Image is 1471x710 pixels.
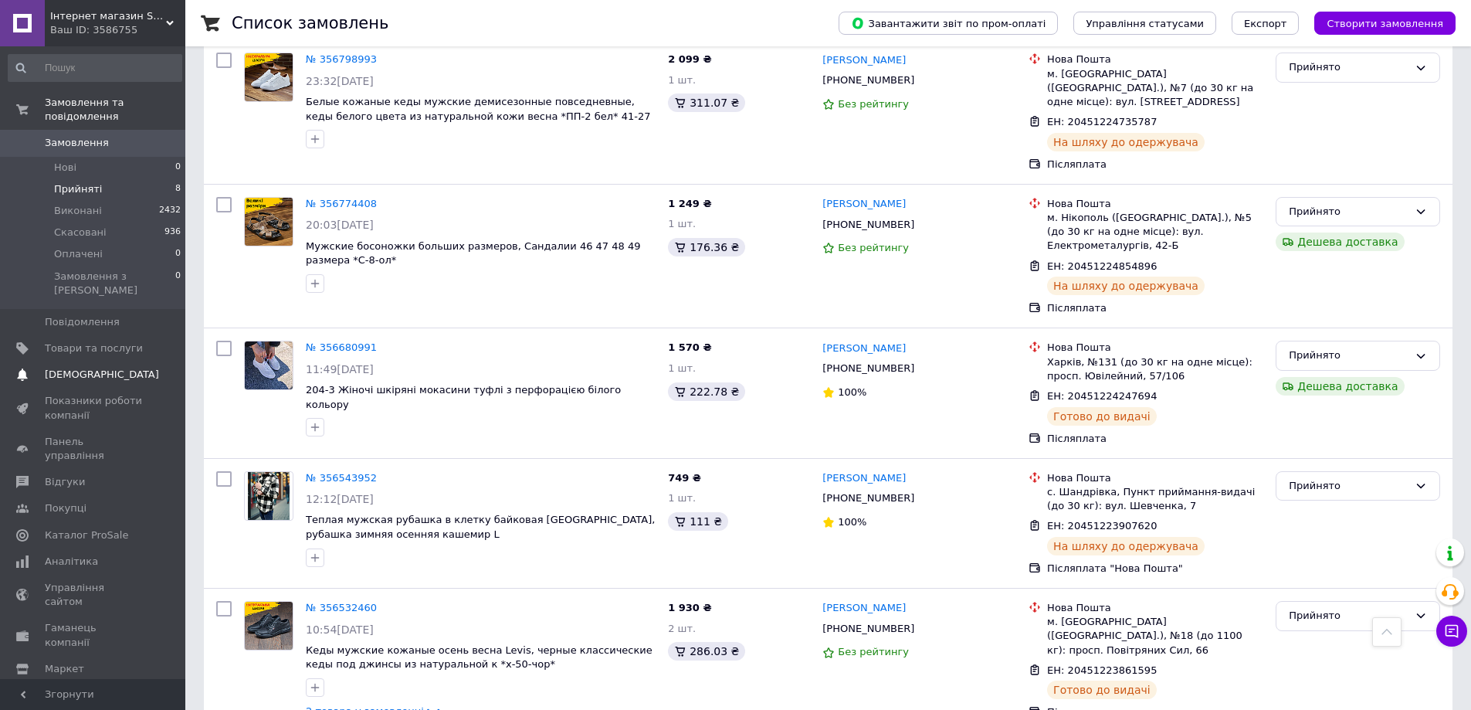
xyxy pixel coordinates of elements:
[1047,562,1263,576] div: Післяплата "Нова Пошта"
[175,182,181,196] span: 8
[45,501,86,515] span: Покупці
[851,16,1046,30] span: Завантажити звіт по пром-оплаті
[1232,12,1300,35] button: Експорт
[839,12,1058,35] button: Завантажити звіт по пром-оплаті
[232,14,388,32] h1: Список замовлень
[45,662,84,676] span: Маркет
[45,581,143,609] span: Управління сайтом
[1047,341,1263,355] div: Нова Пошта
[244,601,293,651] a: Фото товару
[306,623,374,636] span: 10:54[DATE]
[54,247,103,261] span: Оплачені
[1047,133,1205,151] div: На шляху до одержувача
[1047,197,1263,211] div: Нова Пошта
[1299,17,1456,29] a: Створити замовлення
[1047,520,1157,532] span: ЕН: 20451223907620
[1436,616,1467,647] button: Чат з покупцем
[1047,471,1263,485] div: Нова Пошта
[306,363,374,375] span: 11:49[DATE]
[306,96,650,136] a: Белые кожаные кеды мужские демисезонные повседневные, кеды белого цвета из натуральной кожи весна...
[306,53,377,65] a: № 356798993
[668,492,696,504] span: 1 шт.
[838,386,866,398] span: 100%
[45,368,159,382] span: [DEMOGRAPHIC_DATA]
[50,9,166,23] span: Інтернет магазин Sport Year
[838,242,909,253] span: Без рейтингу
[45,555,98,569] span: Аналітика
[306,602,377,613] a: № 356532460
[1276,233,1404,251] div: Дешева доставка
[1327,18,1443,29] span: Створити замовлення
[50,23,185,37] div: Ваш ID: 3586755
[1289,59,1408,76] div: Прийнято
[822,492,914,504] span: [PHONE_NUMBER]
[245,53,293,101] img: Фото товару
[248,472,290,520] img: Фото товару
[668,602,711,613] span: 1 930 ₴
[668,472,701,484] span: 749 ₴
[244,341,293,390] a: Фото товару
[306,644,652,671] span: Кеды мужские кожаные осень весна Levis, черные классические кеды под джинсы из натуральной к *х-5...
[45,621,143,649] span: Гаманець компанії
[1047,537,1205,555] div: На шляху до одержувача
[1047,260,1157,272] span: ЕН: 20451224854896
[1047,277,1205,295] div: На шляху до одержувача
[306,493,374,505] span: 12:12[DATE]
[8,54,182,82] input: Пошук
[45,315,120,329] span: Повідомлення
[45,341,143,355] span: Товари та послуги
[668,238,745,256] div: 176.36 ₴
[668,93,745,112] div: 311.07 ₴
[164,226,181,239] span: 936
[245,198,293,246] img: Фото товару
[668,642,745,661] div: 286.03 ₴
[822,219,914,230] span: [PHONE_NUMBER]
[244,197,293,246] a: Фото товару
[838,516,866,528] span: 100%
[1047,390,1157,402] span: ЕН: 20451224247694
[244,471,293,521] a: Фото товару
[1047,681,1157,699] div: Готово до видачі
[1047,116,1157,127] span: ЕН: 20451224735787
[1047,601,1263,615] div: Нова Пошта
[668,218,696,229] span: 1 шт.
[822,53,906,68] a: [PERSON_NAME]
[54,226,107,239] span: Скасовані
[668,623,696,634] span: 2 шт.
[1047,67,1263,110] div: м. [GEOGRAPHIC_DATA] ([GEOGRAPHIC_DATA].), №7 (до 30 кг на одне місце): вул. [STREET_ADDRESS]
[306,240,640,267] a: Мужские босоножки больших размеров, Сандалии 46 47 48 49 размера *С-8-ол*
[306,75,374,87] span: 23:32[DATE]
[822,601,906,616] a: [PERSON_NAME]
[1073,12,1216,35] button: Управління статусами
[306,384,621,410] span: 204-3 Жіночі шкіряні мокасини туфлі з перфорацією білого кольору
[668,53,711,65] span: 2 099 ₴
[1047,432,1263,446] div: Післяплата
[45,136,109,150] span: Замовлення
[1047,485,1263,513] div: с. Шандрівка, Пункт приймання-видачі (до 30 кг): вул. Шевченка, 7
[1276,377,1404,396] div: Дешева доставка
[822,471,906,486] a: [PERSON_NAME]
[306,219,374,231] span: 20:03[DATE]
[54,270,175,297] span: Замовлення з [PERSON_NAME]
[54,182,102,196] span: Прийняті
[245,341,293,389] img: Фото товару
[1289,478,1408,494] div: Прийнято
[45,435,143,463] span: Панель управління
[668,341,711,353] span: 1 570 ₴
[54,161,76,175] span: Нові
[1047,664,1157,676] span: ЕН: 20451223861595
[668,74,696,86] span: 1 шт.
[306,198,377,209] a: № 356774408
[1289,204,1408,220] div: Прийнято
[306,514,655,540] a: Теплая мужская рубашка в клетку байковая [GEOGRAPHIC_DATA], рубашка зимняя осенняя кашемир L
[822,362,914,374] span: [PHONE_NUMBER]
[45,96,185,124] span: Замовлення та повідомлення
[1047,53,1263,66] div: Нова Пошта
[245,602,293,650] img: Фото товару
[822,74,914,86] span: [PHONE_NUMBER]
[1244,18,1287,29] span: Експорт
[668,198,711,209] span: 1 249 ₴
